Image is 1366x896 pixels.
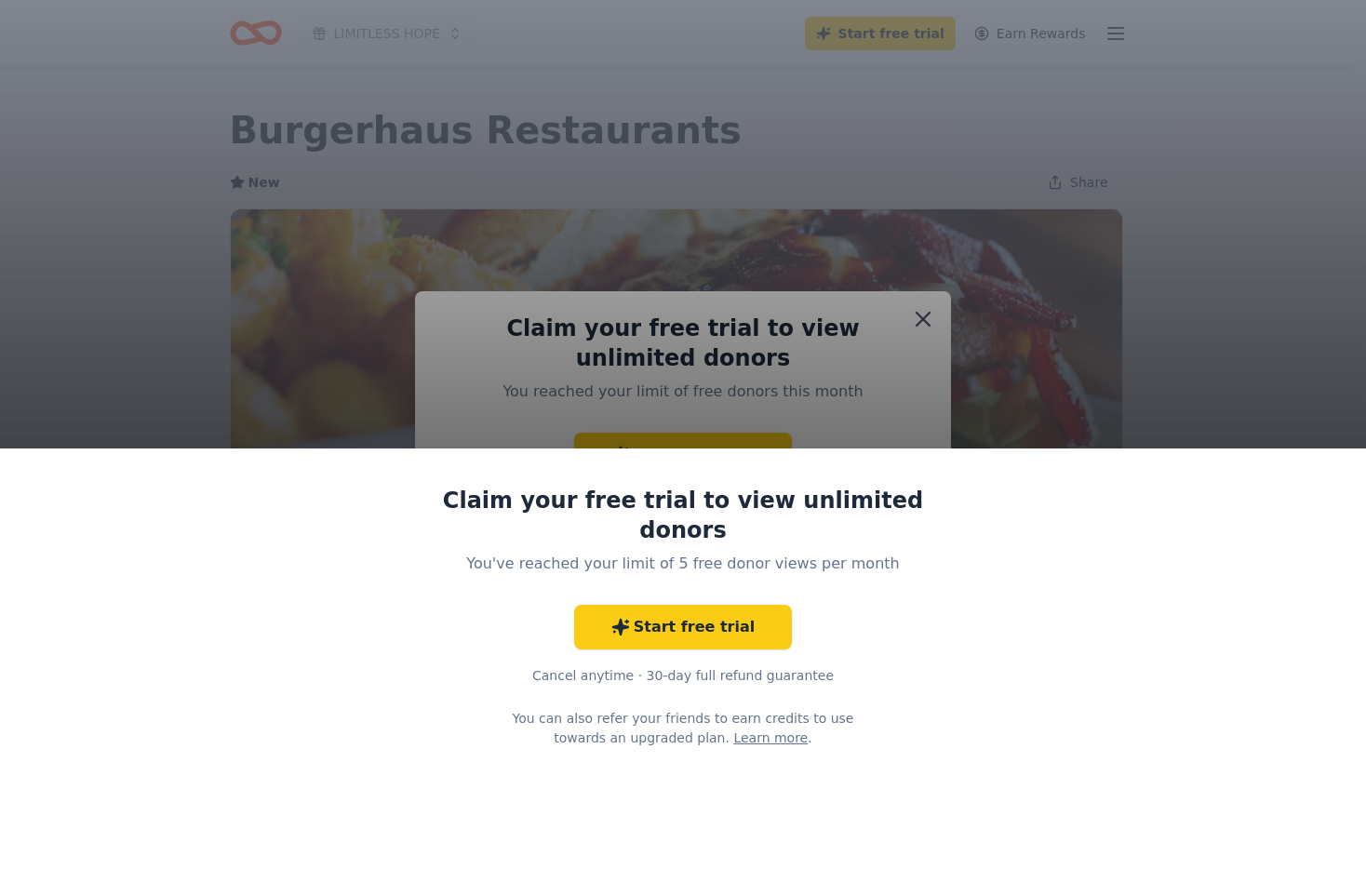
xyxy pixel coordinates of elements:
a: Learn more [733,729,808,748]
div: Claim your free trial to view unlimited donors [441,486,925,545]
div: You can also refer your friends to earn credits to use towards an upgraded plan. . [493,709,873,748]
a: Start free trial [574,605,793,649]
div: You've reached your limit of 5 free donor views per month [463,553,903,575]
div: Cancel anytime · 30-day full refund guarantee [441,664,925,687]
